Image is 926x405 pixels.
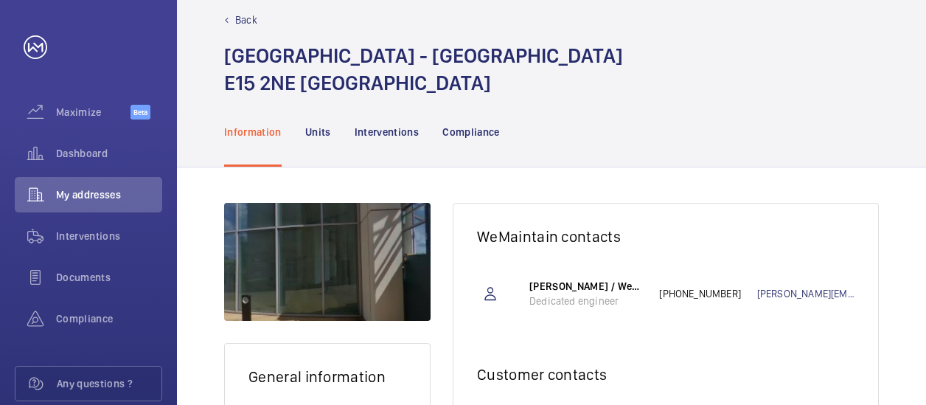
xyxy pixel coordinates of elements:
span: Beta [130,105,150,120]
span: Dashboard [56,146,162,161]
h2: General information [248,367,406,386]
p: Information [224,125,282,139]
span: Interventions [56,229,162,243]
p: Back [235,13,257,27]
a: [PERSON_NAME][EMAIL_ADDRESS][DOMAIN_NAME] [757,286,854,301]
span: My addresses [56,187,162,202]
h1: [GEOGRAPHIC_DATA] - [GEOGRAPHIC_DATA] E15 2NE [GEOGRAPHIC_DATA] [224,42,623,97]
h2: WeMaintain contacts [477,227,854,246]
p: Interventions [355,125,420,139]
span: Maximize [56,105,130,120]
p: Compliance [442,125,500,139]
p: Dedicated engineer [529,294,644,308]
p: Units [305,125,331,139]
h2: Customer contacts [477,365,854,384]
span: Compliance [56,311,162,326]
p: [PHONE_NUMBER] [659,286,756,301]
p: [PERSON_NAME] / WeMaintain UK [529,279,644,294]
span: Any questions ? [57,376,161,391]
span: Documents [56,270,162,285]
